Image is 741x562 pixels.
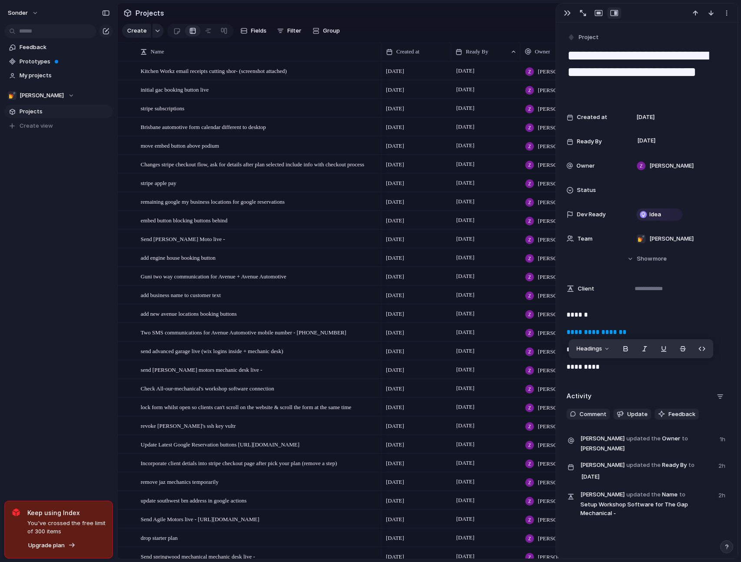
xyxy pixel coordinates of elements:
[141,159,364,169] span: Changes stripe checkout flow, ask for details after plan selected include info with checkout process
[655,409,699,420] button: Feedback
[538,105,583,113] span: [PERSON_NAME]
[454,122,477,132] span: [DATE]
[454,178,477,188] span: [DATE]
[538,516,583,524] span: [PERSON_NAME]
[637,235,645,243] div: 💅
[649,210,661,219] span: Idea
[386,534,404,542] span: [DATE]
[386,310,404,318] span: [DATE]
[626,434,661,443] span: updated the
[141,402,351,412] span: lock form whilst open so clients can't scroll on the website & scroll the form at the same time
[141,140,219,150] span: move embed button above podium
[538,347,583,356] span: [PERSON_NAME]
[454,514,477,524] span: [DATE]
[386,198,404,206] span: [DATE]
[679,490,685,499] span: to
[237,24,270,38] button: Fields
[626,490,661,499] span: updated the
[454,308,477,319] span: [DATE]
[141,252,216,262] span: add engine house booking button
[454,458,477,468] span: [DATE]
[141,514,259,524] span: Send Agile Motors live - [URL][DOMAIN_NAME]
[454,532,477,543] span: [DATE]
[576,162,595,170] span: Owner
[20,71,110,80] span: My projects
[141,364,262,374] span: send [PERSON_NAME] motors mechanic desk live -
[566,409,610,420] button: Comment
[454,327,477,337] span: [DATE]
[396,47,419,56] span: Created at
[386,291,404,300] span: [DATE]
[454,271,477,281] span: [DATE]
[28,541,65,550] span: Upgrade plan
[141,66,287,76] span: Kitchen Workz email receipts cutting shor- (screenshot attached)
[538,67,583,76] span: [PERSON_NAME]
[538,553,583,562] span: [PERSON_NAME]
[141,215,227,225] span: embed button blocking buttons behind
[386,478,404,486] span: [DATE]
[454,420,477,431] span: [DATE]
[538,366,583,375] span: [PERSON_NAME]
[454,402,477,412] span: [DATE]
[688,461,695,469] span: to
[386,328,404,337] span: [DATE]
[454,159,477,169] span: [DATE]
[454,140,477,151] span: [DATE]
[718,489,727,500] span: 2h
[718,460,727,470] span: 2h
[4,89,113,102] button: 💅[PERSON_NAME]
[386,422,404,430] span: [DATE]
[454,346,477,356] span: [DATE]
[454,252,477,263] span: [DATE]
[580,433,715,453] span: Owner
[386,440,404,449] span: [DATE]
[386,552,404,561] span: [DATE]
[20,43,110,52] span: Feedback
[538,310,583,319] span: [PERSON_NAME]
[141,103,184,113] span: stripe subscriptions
[122,24,151,38] button: Create
[386,86,404,94] span: [DATE]
[287,26,301,35] span: Filter
[141,178,176,188] span: stripe apple pay
[613,409,651,420] button: Update
[538,235,583,244] span: [PERSON_NAME]
[386,403,404,412] span: [DATE]
[538,86,583,95] span: [PERSON_NAME]
[577,186,596,195] span: Status
[538,329,583,337] span: [PERSON_NAME]
[141,383,274,393] span: Check All-our-mechanical's workshop software connection
[538,273,583,281] span: [PERSON_NAME]
[27,519,105,536] span: You've crossed the free limit of 300 items
[538,478,583,487] span: [PERSON_NAME]
[538,385,583,393] span: [PERSON_NAME]
[566,251,727,267] button: Showmore
[4,69,113,82] a: My projects
[454,215,477,225] span: [DATE]
[4,41,113,54] a: Feedback
[127,26,147,35] span: Create
[4,119,113,132] button: Create view
[386,216,404,225] span: [DATE]
[538,198,583,207] span: [PERSON_NAME]
[538,403,583,412] span: [PERSON_NAME]
[151,47,164,56] span: Name
[571,342,615,356] button: Headings
[4,105,113,118] a: Projects
[577,137,602,146] span: Ready By
[454,364,477,375] span: [DATE]
[27,508,105,517] span: Keep using Index
[580,444,625,453] span: [PERSON_NAME]
[720,433,727,444] span: 1h
[141,476,218,486] span: remove jaz mechanics temporarily
[386,160,404,169] span: [DATE]
[538,179,583,188] span: [PERSON_NAME]
[386,347,404,356] span: [DATE]
[579,33,599,42] span: Project
[134,5,166,21] span: Projects
[649,162,694,170] span: [PERSON_NAME]
[8,9,28,17] span: sonder
[386,67,404,76] span: [DATE]
[538,254,583,263] span: [PERSON_NAME]
[538,460,583,468] span: [PERSON_NAME]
